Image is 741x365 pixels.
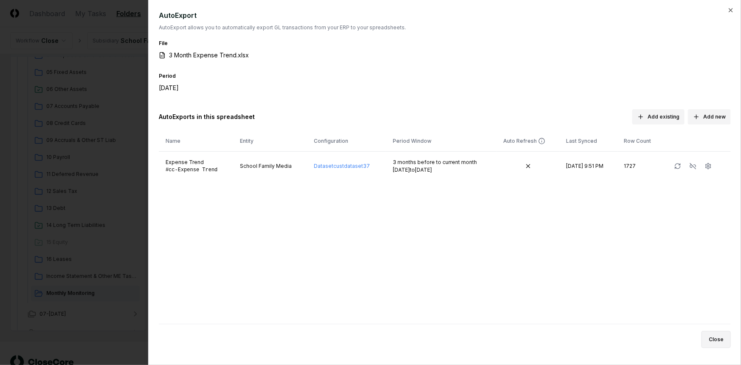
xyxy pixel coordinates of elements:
h3: AutoExports in this spreadsheet [159,112,255,121]
th: Entity [233,131,307,152]
button: Auto Refresh [503,137,545,145]
th: Row Count [617,131,664,152]
div: #cc- Expense Trend [166,166,226,174]
h2: AutoExport [159,10,731,20]
div: Expense Trend [166,158,226,166]
label: File [159,40,168,46]
td: School Family Media [233,152,307,181]
label: Period [159,73,176,79]
th: Name [159,131,233,152]
a: 3 Month Expense Trend.xlsx [159,51,259,59]
th: Configuration [307,131,386,152]
div: [DATE] to [DATE] [393,166,490,174]
th: Last Synced [560,131,617,152]
button: Close [702,331,731,348]
div: Auto Refresh [503,137,537,145]
button: Add new [688,109,731,124]
td: 1727 [617,152,664,181]
div: [DATE] [159,83,299,92]
div: 3 months before to current month [393,158,490,166]
a: Datasetcustdataset37 [314,163,370,169]
p: AutoExport allows you to automatically export GL transactions from your ERP to your spreadsheets. [159,24,731,31]
th: Period Window [386,131,496,152]
button: Add existing [632,109,685,124]
td: [DATE] 9:51 PM [560,152,617,181]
